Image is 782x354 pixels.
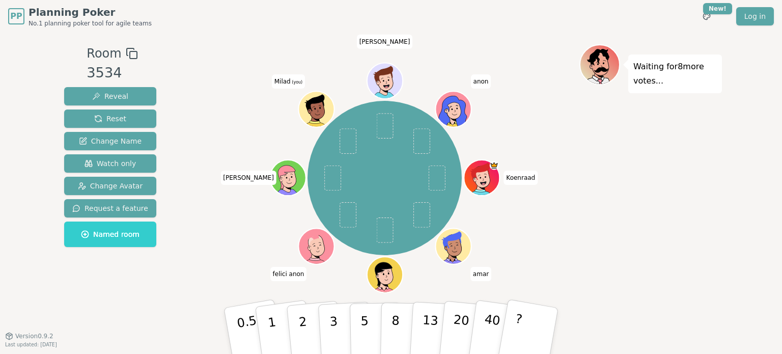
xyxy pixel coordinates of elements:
[72,203,148,213] span: Request a feature
[64,154,156,173] button: Watch only
[703,3,732,14] div: New!
[87,63,137,84] div: 3534
[85,158,136,169] span: Watch only
[736,7,774,25] a: Log in
[29,5,152,19] span: Planning Poker
[299,93,333,126] button: Click to change your avatar
[5,332,53,340] button: Version0.9.2
[471,74,491,89] span: Click to change your name
[64,199,156,217] button: Request a feature
[291,80,303,85] span: (you)
[29,19,152,28] span: No.1 planning poker tool for agile teams
[64,132,156,150] button: Change Name
[697,7,716,25] button: New!
[87,44,121,63] span: Room
[15,332,53,340] span: Version 0.9.2
[64,87,156,105] button: Reveal
[79,136,142,146] span: Change Name
[272,74,305,89] span: Click to change your name
[220,171,276,185] span: Click to change your name
[94,114,126,124] span: Reset
[504,171,538,185] span: Click to change your name
[64,110,156,128] button: Reset
[489,161,498,170] span: Koenraad is the host
[64,177,156,195] button: Change Avatar
[81,229,139,239] span: Named room
[270,267,307,281] span: Click to change your name
[633,60,717,88] p: Waiting for 8 more votes...
[10,10,22,22] span: PP
[357,35,413,49] span: Click to change your name
[78,181,143,191] span: Change Avatar
[92,91,128,101] span: Reveal
[64,222,156,247] button: Named room
[5,342,57,347] span: Last updated: [DATE]
[8,5,152,28] a: PPPlanning PokerNo.1 planning poker tool for agile teams
[470,267,491,281] span: Click to change your name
